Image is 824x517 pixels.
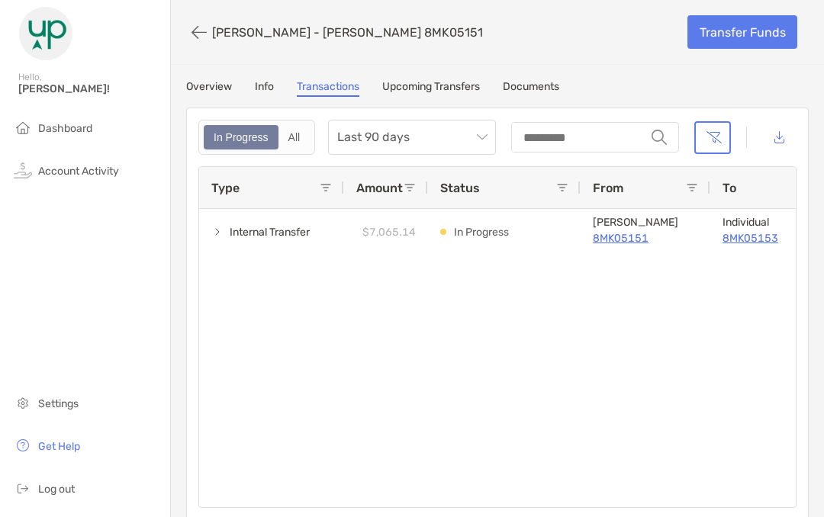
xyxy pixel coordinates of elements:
span: Dashboard [38,122,92,135]
img: logout icon [14,479,32,497]
span: Log out [38,483,75,496]
a: Upcoming Transfers [382,80,480,97]
a: 8MK05151 [593,229,698,248]
span: Last 90 days [337,120,487,154]
img: activity icon [14,161,32,179]
img: get-help icon [14,436,32,454]
img: household icon [14,118,32,136]
a: Documents [503,80,559,97]
div: In Progress [205,127,277,148]
a: Transfer Funds [687,15,797,49]
span: Account Activity [38,165,119,178]
span: To [723,181,736,195]
div: segmented control [198,120,315,155]
p: [PERSON_NAME] - [PERSON_NAME] 8MK05151 [212,25,483,40]
button: Clear filters [694,121,731,154]
span: Internal Transfer [230,220,310,245]
span: From [593,181,623,195]
a: Overview [186,80,232,97]
div: All [280,127,309,148]
span: Type [211,181,240,195]
a: Info [255,80,274,97]
span: Settings [38,397,79,410]
img: settings icon [14,393,32,412]
p: Roth IRA [593,216,698,229]
img: Zoe Logo [18,6,73,61]
span: Amount [356,181,403,195]
img: input icon [652,130,667,145]
p: In Progress [454,223,509,242]
span: [PERSON_NAME]! [18,82,161,95]
p: $7,065.14 [362,223,416,242]
a: Transactions [297,80,359,97]
span: Status [440,181,480,195]
span: Get Help [38,440,80,453]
